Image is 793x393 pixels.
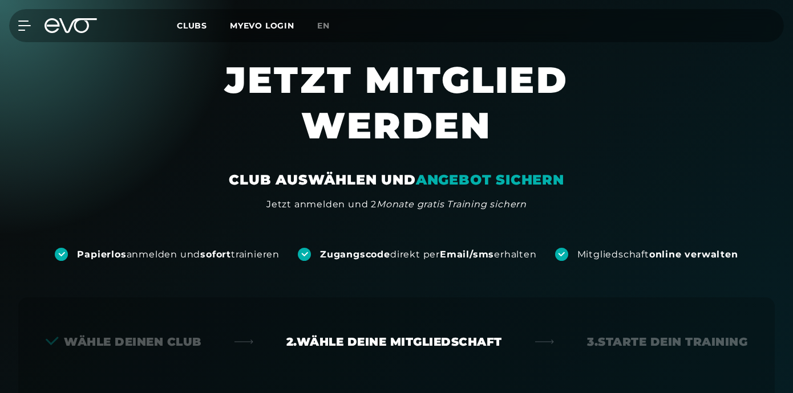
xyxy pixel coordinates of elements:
[317,19,343,32] a: en
[77,249,126,260] strong: Papierlos
[587,334,747,350] div: 3. Starte dein Training
[286,334,502,350] div: 2. Wähle deine Mitgliedschaft
[177,21,207,31] span: Clubs
[46,334,201,350] div: Wähle deinen Club
[440,249,494,260] strong: Email/sms
[200,249,231,260] strong: sofort
[317,21,330,31] span: en
[320,249,390,260] strong: Zugangscode
[649,249,738,260] strong: online verwalten
[266,198,527,211] div: Jetzt anmelden und 2
[134,57,659,171] h1: JETZT MITGLIED WERDEN
[230,21,294,31] a: MYEVO LOGIN
[320,248,536,261] div: direkt per erhalten
[77,248,280,261] div: anmelden und trainieren
[416,171,564,188] em: ANGEBOT SICHERN
[577,248,738,261] div: Mitgliedschaft
[229,171,564,189] div: CLUB AUSWÄHLEN UND
[177,20,230,31] a: Clubs
[377,199,527,210] em: Monate gratis Training sichern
